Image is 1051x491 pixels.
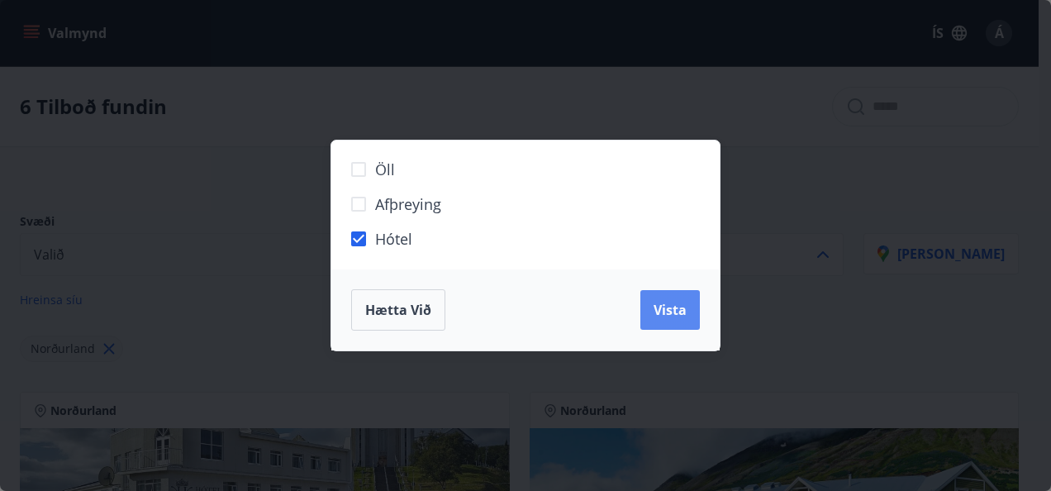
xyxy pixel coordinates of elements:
[351,289,445,331] button: Hætta við
[375,193,441,215] span: Afþreying
[375,228,412,250] span: Hótel
[365,301,431,319] span: Hætta við
[375,159,395,180] span: Öll
[640,290,700,330] button: Vista
[654,301,687,319] span: Vista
